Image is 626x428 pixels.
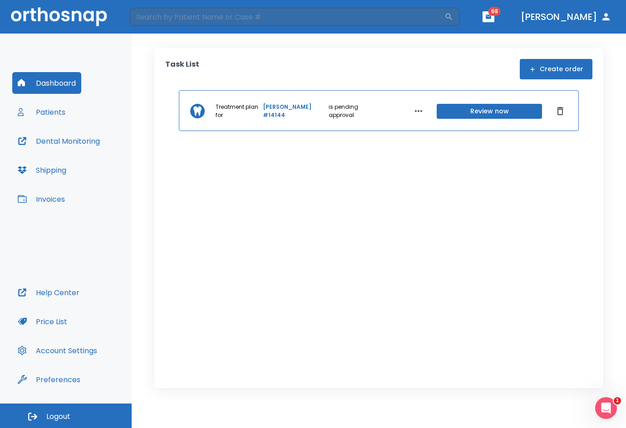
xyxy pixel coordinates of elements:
p: Task List [165,59,199,79]
button: Shipping [12,159,72,181]
button: [PERSON_NAME] [517,9,615,25]
button: Dental Monitoring [12,130,105,152]
button: Price List [12,311,73,332]
iframe: Intercom live chat [595,397,617,419]
a: [PERSON_NAME] #14144 [263,103,327,119]
button: Patients [12,101,71,123]
span: Logout [46,412,70,422]
p: is pending approval [329,103,379,119]
button: Preferences [12,369,86,390]
span: 1 [614,397,621,404]
span: 68 [488,7,501,16]
button: Create order [520,59,592,79]
button: Dashboard [12,72,81,94]
p: Treatment plan for [216,103,261,119]
button: Review now [437,104,542,119]
input: Search by Patient Name or Case # [130,8,444,26]
button: Dismiss [553,104,567,118]
button: Account Settings [12,340,103,361]
button: Help Center [12,282,85,303]
img: Orthosnap [11,7,107,26]
button: Invoices [12,188,70,210]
